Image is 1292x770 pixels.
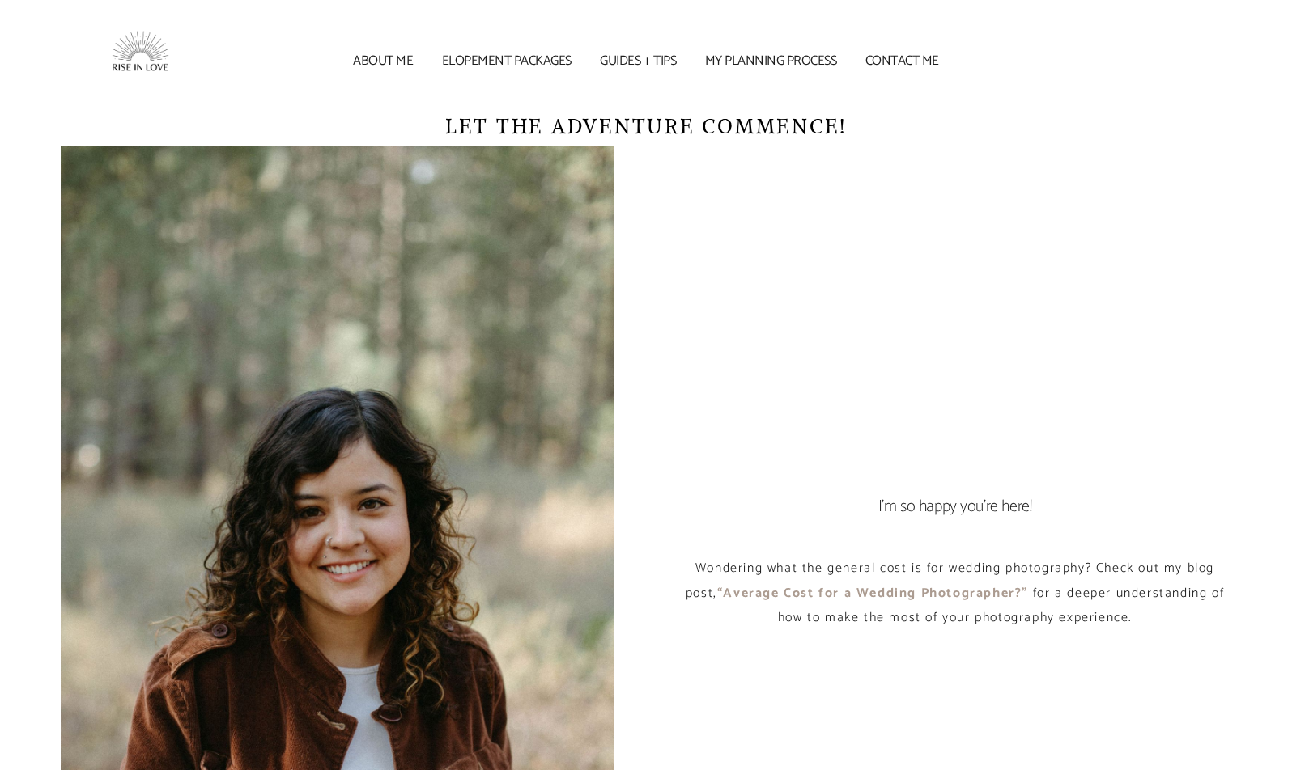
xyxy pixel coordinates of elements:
[342,57,423,66] a: About me
[61,8,223,105] img: Rise in Love Photography
[717,582,1028,604] strong: “﻿Average Cost for a Wedding Photographer?"
[855,57,950,66] a: Contact me
[686,557,1219,603] span: Wondering what the general cost is for wedding photography? Check out my blog post,
[717,582,1028,604] a: “ Average Cost for a Wedding Photographer?"
[695,57,847,66] a: My Planning Process
[678,490,1231,523] p: I'm so happy you're here!
[590,57,686,66] a: Guides + tips
[61,113,1231,140] h4: LET THE ADVENTURE COMMENCE!
[431,57,582,66] a: Elopement packages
